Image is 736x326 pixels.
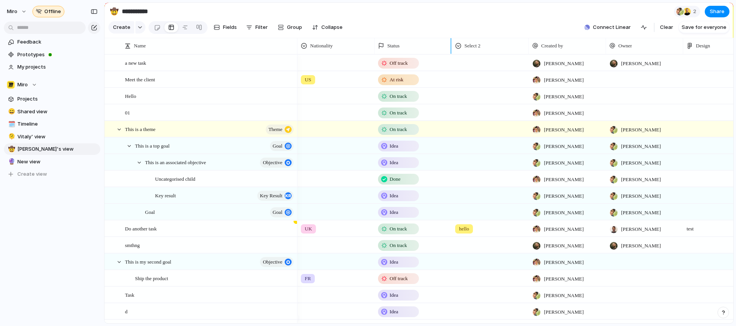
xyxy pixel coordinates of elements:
[321,24,343,31] span: Collapse
[544,275,584,283] span: [PERSON_NAME]
[145,158,206,166] span: This is an associated objective
[544,109,584,117] span: [PERSON_NAME]
[263,157,282,168] span: objective
[544,143,584,150] span: [PERSON_NAME]
[660,24,673,31] span: Clear
[155,191,176,200] span: Key result
[7,133,15,141] button: 🫠
[621,242,661,250] span: [PERSON_NAME]
[544,259,584,266] span: [PERSON_NAME]
[390,142,398,150] span: Idea
[17,170,47,178] span: Create view
[4,93,100,105] a: Projects
[17,158,98,166] span: New view
[108,5,120,18] button: 🤠
[310,42,333,50] span: Nationality
[135,274,168,282] span: Ship the product
[287,24,302,31] span: Group
[4,49,100,60] a: Prototypes
[17,108,98,116] span: Shared view
[705,6,729,17] button: Share
[17,81,28,89] span: Miro
[8,120,14,129] div: 🗓️
[390,192,398,200] span: Idea
[621,159,661,167] span: [PERSON_NAME]
[390,92,407,100] span: On track
[618,42,632,50] span: Owner
[710,8,724,15] span: Share
[125,257,171,266] span: This is my second goal
[7,8,17,15] span: miro
[544,126,584,134] span: [PERSON_NAME]
[544,209,584,217] span: [PERSON_NAME]
[390,242,407,249] span: On track
[8,157,14,166] div: 🔮
[4,156,100,168] a: 🔮New view
[390,275,408,282] span: Off track
[657,21,676,34] button: Clear
[621,209,661,217] span: [PERSON_NAME]
[17,38,98,46] span: Feedback
[17,133,98,141] span: Vitaly' view
[544,93,584,101] span: [PERSON_NAME]
[17,63,98,71] span: My projects
[693,8,699,15] span: 2
[7,108,15,116] button: 😄
[390,59,408,67] span: Off track
[260,257,294,267] button: objective
[544,308,584,316] span: [PERSON_NAME]
[387,42,400,50] span: Status
[17,95,98,103] span: Projects
[134,42,146,50] span: Name
[4,79,100,91] button: Miro
[390,291,398,299] span: Idea
[544,76,584,84] span: [PERSON_NAME]
[544,176,584,183] span: [PERSON_NAME]
[7,158,15,166] button: 🔮
[390,175,400,183] span: Done
[4,106,100,118] a: 😄Shared view
[581,22,634,33] button: Connect Linear
[125,58,146,67] span: a new task
[541,42,563,50] span: Created by
[113,24,130,31] span: Create
[305,275,311,282] span: FR
[4,118,100,130] a: 🗓️Timeline
[211,21,240,34] button: Fields
[621,60,661,67] span: [PERSON_NAME]
[17,145,98,153] span: [PERSON_NAME]'s view
[459,225,469,233] span: hello
[390,76,403,84] span: At risk
[4,168,100,180] button: Create view
[266,124,294,134] button: theme
[17,120,98,128] span: Timeline
[270,141,294,151] button: goal
[145,207,155,216] span: Goal
[7,120,15,128] button: 🗓️
[621,126,661,134] span: [PERSON_NAME]
[260,158,294,168] button: objective
[390,308,398,316] span: Idea
[309,21,346,34] button: Collapse
[682,24,726,31] span: Save for everyone
[243,21,271,34] button: Filter
[7,145,15,153] button: 🤠
[4,143,100,155] a: 🤠[PERSON_NAME]'s view
[544,192,584,200] span: [PERSON_NAME]
[125,124,155,133] span: This is a theme
[223,24,237,31] span: Fields
[696,42,710,50] span: Design
[274,21,306,34] button: Group
[544,242,584,250] span: [PERSON_NAME]
[255,24,268,31] span: Filter
[273,141,282,151] span: goal
[390,126,407,133] span: On track
[621,143,661,150] span: [PERSON_NAME]
[263,257,282,267] span: objective
[125,240,140,249] span: smthng
[4,131,100,143] a: 🫠Vitaly' view
[125,108,130,117] span: 01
